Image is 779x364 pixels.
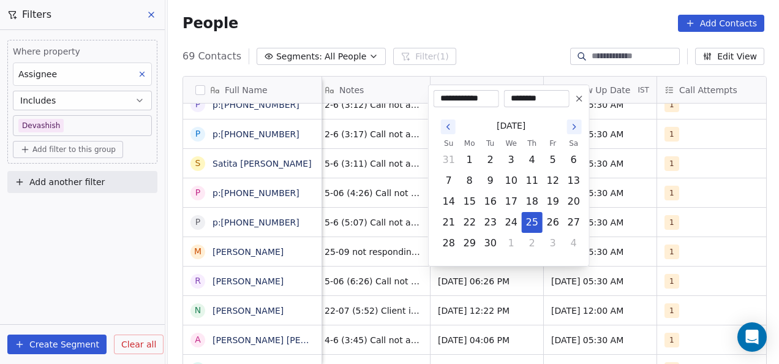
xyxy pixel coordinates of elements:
[567,119,582,134] button: Go to the Next Month
[522,137,543,150] th: Thursday
[460,233,480,253] button: Monday, September 29th, 2025
[439,213,459,232] button: Sunday, September 21st, 2025
[439,150,459,170] button: Sunday, August 31st, 2025
[481,192,500,211] button: Tuesday, September 16th, 2025
[522,171,542,191] button: Thursday, September 11th, 2025
[564,171,584,191] button: Saturday, September 13th, 2025
[564,213,584,232] button: Saturday, September 27th, 2025
[439,233,459,253] button: Sunday, September 28th, 2025
[522,192,542,211] button: Thursday, September 18th, 2025
[543,213,563,232] button: Friday, September 26th, 2025
[438,137,584,254] table: September 2025
[481,213,500,232] button: Tuesday, September 23rd, 2025
[460,171,480,191] button: Monday, September 8th, 2025
[564,192,584,211] button: Saturday, September 20th, 2025
[460,150,480,170] button: Monday, September 1st, 2025
[439,192,459,211] button: Sunday, September 14th, 2025
[543,150,563,170] button: Friday, September 5th, 2025
[502,233,521,253] button: Wednesday, October 1st, 2025
[564,150,584,170] button: Saturday, September 6th, 2025
[564,233,584,253] button: Saturday, October 4th, 2025
[481,233,500,253] button: Tuesday, September 30th, 2025
[501,137,522,150] th: Wednesday
[439,171,459,191] button: Sunday, September 7th, 2025
[563,137,584,150] th: Saturday
[522,150,542,170] button: Thursday, September 4th, 2025
[522,213,542,232] button: Today, Thursday, September 25th, 2025, selected
[460,213,480,232] button: Monday, September 22nd, 2025
[502,192,521,211] button: Wednesday, September 17th, 2025
[480,137,501,150] th: Tuesday
[481,150,500,170] button: Tuesday, September 2nd, 2025
[502,150,521,170] button: Wednesday, September 3rd, 2025
[497,119,525,132] span: [DATE]
[543,233,563,253] button: Friday, October 3rd, 2025
[481,171,500,191] button: Tuesday, September 9th, 2025
[543,137,563,150] th: Friday
[543,171,563,191] button: Friday, September 12th, 2025
[438,137,459,150] th: Sunday
[441,119,456,134] button: Go to the Previous Month
[522,233,542,253] button: Thursday, October 2nd, 2025
[460,192,480,211] button: Monday, September 15th, 2025
[459,137,480,150] th: Monday
[502,213,521,232] button: Wednesday, September 24th, 2025
[543,192,563,211] button: Friday, September 19th, 2025
[502,171,521,191] button: Wednesday, September 10th, 2025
